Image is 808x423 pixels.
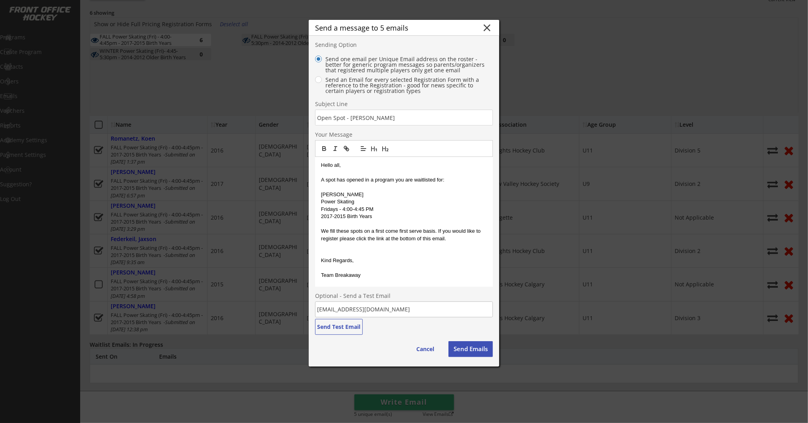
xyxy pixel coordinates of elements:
div: Send a message to 5 emails [315,24,481,31]
p: Hello all, [321,162,487,169]
p: A spot has opened in a program you are waitlisted for: [321,176,487,183]
p: Team Breakaway [321,272,487,279]
p: 2017-2015 Birth Years [321,213,487,220]
button: Cancel [408,341,442,357]
p: Fridays - 4:00-4:45 PM [321,206,487,213]
button: close [481,22,493,34]
p: Power Skating [321,198,487,205]
p: [PERSON_NAME] [321,191,487,198]
input: Email address [315,301,493,317]
span: Text alignment [358,144,369,153]
p: Kind Regards, [321,257,487,264]
div: Optional - Send a Test Email [315,293,466,300]
input: Type here... [315,110,493,126]
p: We fill these spots on a first come first serve basis. If you would like to register please click... [321,228,487,242]
div: Sending Option [315,42,371,49]
div: Subject Line [315,101,371,108]
button: Send Test Email [315,319,363,335]
button: Send Emails [448,341,493,357]
label: Send one email per Unique Email address on the roster - better for generic program messages so pa... [323,56,493,73]
div: Your Message [315,132,371,139]
label: Send an Email for every selected Registration Form with a reference to the Registration - good fo... [323,77,493,94]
